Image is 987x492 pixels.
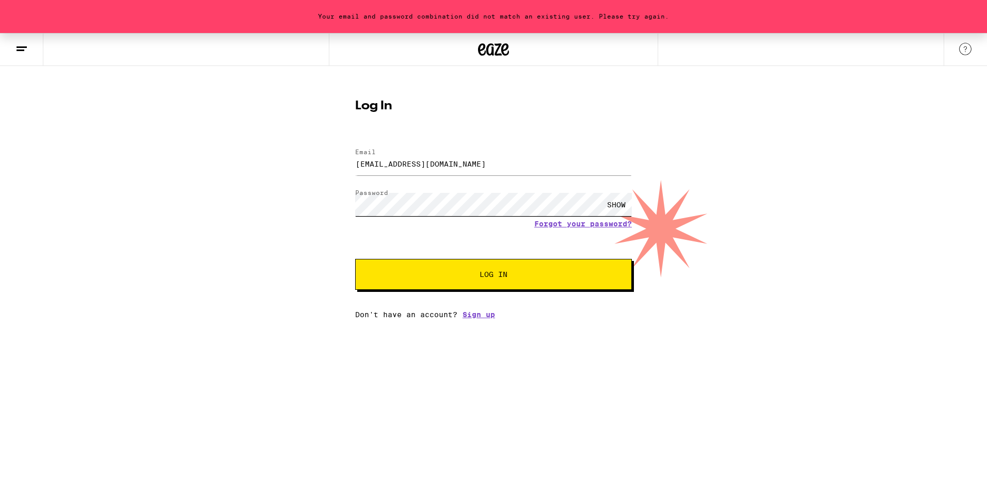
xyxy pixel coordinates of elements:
a: Sign up [463,310,495,319]
a: Forgot your password? [534,220,632,228]
span: Hi. Need any help? [6,7,74,15]
div: Don't have an account? [355,310,632,319]
button: Log In [355,259,632,290]
span: Log In [480,271,507,278]
label: Password [355,189,388,196]
h1: Log In [355,100,632,112]
input: Email [355,152,632,175]
label: Email [355,149,376,155]
div: SHOW [601,193,632,216]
